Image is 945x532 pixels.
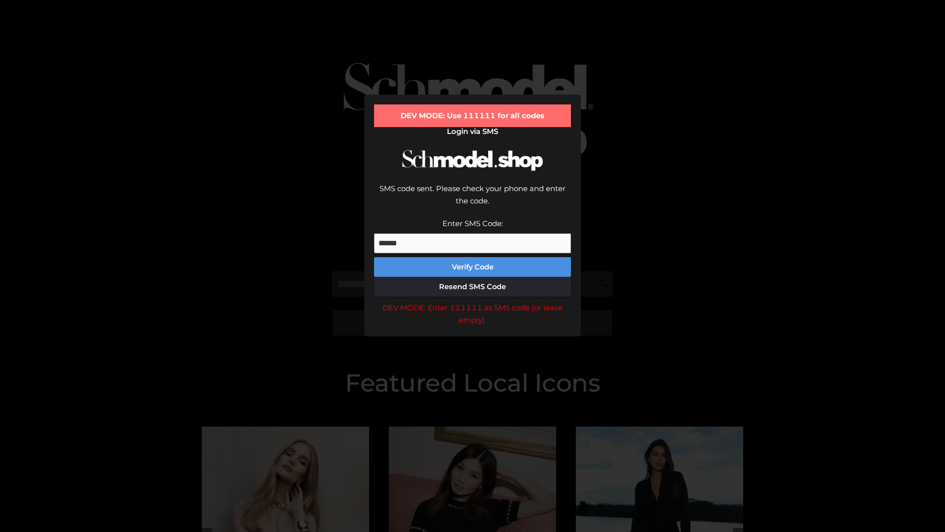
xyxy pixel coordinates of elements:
div: DEV MODE: Use 111111 for all codes [374,104,571,127]
h2: Login via SMS [374,127,571,136]
img: Schmodel Logo [399,141,546,180]
div: DEV MODE: Enter 111111 as SMS code (or leave empty). [374,301,571,327]
button: Resend SMS Code [374,277,571,297]
button: Verify Code [374,257,571,277]
label: Enter SMS Code: [442,219,503,228]
div: SMS code sent. Please check your phone and enter the code. [374,182,571,217]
